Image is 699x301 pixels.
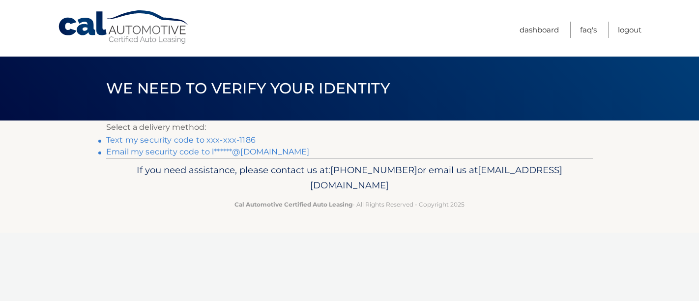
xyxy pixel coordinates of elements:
[113,162,586,194] p: If you need assistance, please contact us at: or email us at
[234,201,352,208] strong: Cal Automotive Certified Auto Leasing
[106,120,593,134] p: Select a delivery method:
[106,147,310,156] a: Email my security code to l******@[DOMAIN_NAME]
[106,79,390,97] span: We need to verify your identity
[330,164,417,176] span: [PHONE_NUMBER]
[106,135,256,145] a: Text my security code to xxx-xxx-1186
[113,199,586,210] p: - All Rights Reserved - Copyright 2025
[58,10,190,45] a: Cal Automotive
[520,22,559,38] a: Dashboard
[580,22,597,38] a: FAQ's
[618,22,641,38] a: Logout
